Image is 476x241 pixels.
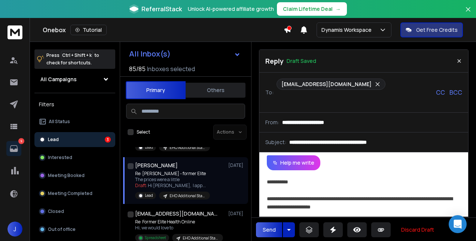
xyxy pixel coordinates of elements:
button: Closed [34,204,115,219]
button: J [7,222,22,237]
p: Meeting Booked [48,173,85,179]
button: Lead3 [34,132,115,147]
button: Send [256,222,282,237]
p: EHO Additional States 09_25 [170,193,205,199]
div: Onebox [43,25,284,35]
p: Get Free Credits [416,26,458,34]
button: Discard Draft [395,222,440,237]
button: Meeting Booked [34,168,115,183]
p: [DATE] [228,211,245,217]
button: Claim Lifetime Deal→ [277,2,347,16]
button: Meeting Completed [34,186,115,201]
button: Close banner [463,4,473,22]
p: Reply [265,56,284,66]
p: EHO Additional States 09_25 [183,235,219,241]
h3: Filters [34,99,115,110]
p: Lead [145,144,153,150]
p: [EMAIL_ADDRESS][DOMAIN_NAME] [281,80,372,88]
span: Ctrl + Shift + k [61,51,93,60]
button: All Inbox(s) [123,46,247,61]
p: All Status [49,119,70,125]
p: Lead [48,137,59,143]
button: Help me write [267,155,320,170]
button: Others [186,82,245,98]
p: Closed [48,208,64,214]
p: From: [265,119,279,126]
button: All Status [34,114,115,129]
p: Dynamis Workspace [321,26,375,34]
h3: Inboxes selected [147,64,195,73]
span: ReferralStack [141,4,182,13]
p: Unlock AI-powered affiliate growth [188,5,274,13]
p: The prices were a little [135,177,210,183]
p: BCC [449,88,462,97]
label: Select [137,129,150,135]
button: Tutorial [70,25,107,35]
a: 9 [6,141,21,156]
p: Meeting Completed [48,190,92,196]
button: All Campaigns [34,72,115,87]
span: Draft: [135,182,147,189]
div: 3 [105,137,111,143]
p: EHO Additional States 09_25 [170,145,205,150]
p: Interested [48,155,72,161]
p: Press to check for shortcuts. [46,52,99,67]
span: Hi [PERSON_NAME], I app ... [148,182,206,189]
button: Get Free Credits [400,22,463,37]
div: Open Intercom Messenger [449,215,467,233]
p: Out of office [48,226,76,232]
p: Subject: [265,138,286,146]
button: Out of office [34,222,115,237]
h1: [PERSON_NAME] [135,162,178,169]
h1: [EMAIL_ADDRESS][DOMAIN_NAME] [135,210,217,217]
p: Hi, we would love to [135,225,223,231]
p: Re: [PERSON_NAME] - former Elite [135,171,210,177]
p: Lead [145,193,153,198]
h1: All Campaigns [40,76,77,83]
p: Re: Former Elite Health Online [135,219,223,225]
p: 9 [18,138,24,144]
span: → [336,5,341,13]
button: Interested [34,150,115,165]
p: Draft Saved [287,57,316,65]
p: [DATE] [228,162,245,168]
p: To: [265,89,274,96]
button: Primary [126,81,186,99]
p: CC [436,88,445,97]
h1: All Inbox(s) [129,50,171,58]
p: Spreadsheet [145,235,166,241]
span: 85 / 85 [129,64,146,73]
